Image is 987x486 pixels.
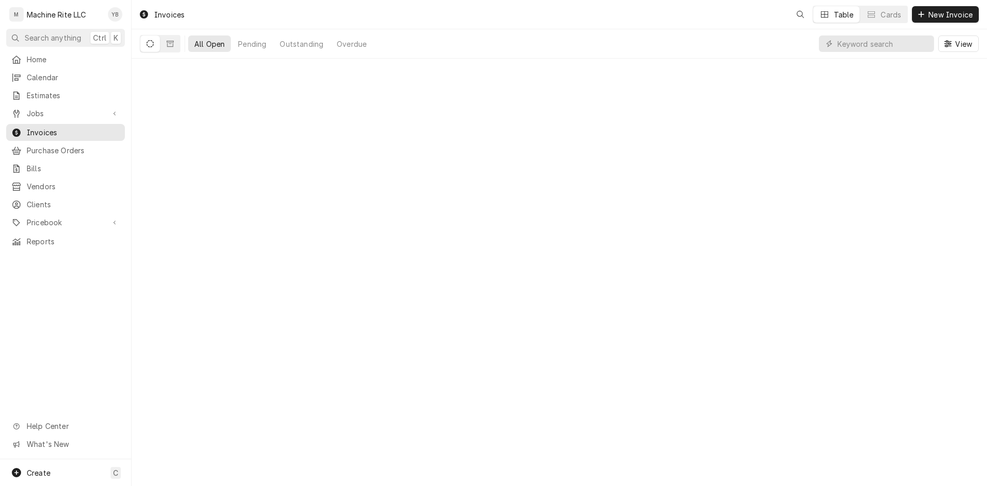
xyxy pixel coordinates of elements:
[926,9,975,20] span: New Invoice
[108,7,122,22] div: YB
[114,32,118,43] span: K
[27,469,50,477] span: Create
[27,90,120,101] span: Estimates
[6,29,125,47] button: Search anythingCtrlK
[337,39,367,49] div: Overdue
[953,39,974,49] span: View
[27,421,119,431] span: Help Center
[792,6,809,23] button: Open search
[9,7,24,22] div: M
[27,181,120,192] span: Vendors
[27,163,120,174] span: Bills
[27,236,120,247] span: Reports
[6,233,125,250] a: Reports
[6,196,125,213] a: Clients
[6,214,125,231] a: Go to Pricebook
[6,418,125,435] a: Go to Help Center
[6,124,125,141] a: Invoices
[27,199,120,210] span: Clients
[27,439,119,449] span: What's New
[27,217,104,228] span: Pricebook
[194,39,225,49] div: All Open
[938,35,979,52] button: View
[912,6,979,23] button: New Invoice
[6,69,125,86] a: Calendar
[113,467,118,478] span: C
[27,9,86,20] div: Machine Rite LLC
[27,108,104,119] span: Jobs
[881,9,901,20] div: Cards
[93,32,106,43] span: Ctrl
[25,32,81,43] span: Search anything
[837,35,929,52] input: Keyword search
[280,39,323,49] div: Outstanding
[6,436,125,453] a: Go to What's New
[27,145,120,156] span: Purchase Orders
[6,142,125,159] a: Purchase Orders
[108,7,122,22] div: Yumy Breuer's Avatar
[6,51,125,68] a: Home
[6,87,125,104] a: Estimates
[27,127,120,138] span: Invoices
[834,9,854,20] div: Table
[6,160,125,177] a: Bills
[6,105,125,122] a: Go to Jobs
[6,178,125,195] a: Vendors
[238,39,266,49] div: Pending
[27,54,120,65] span: Home
[27,72,120,83] span: Calendar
